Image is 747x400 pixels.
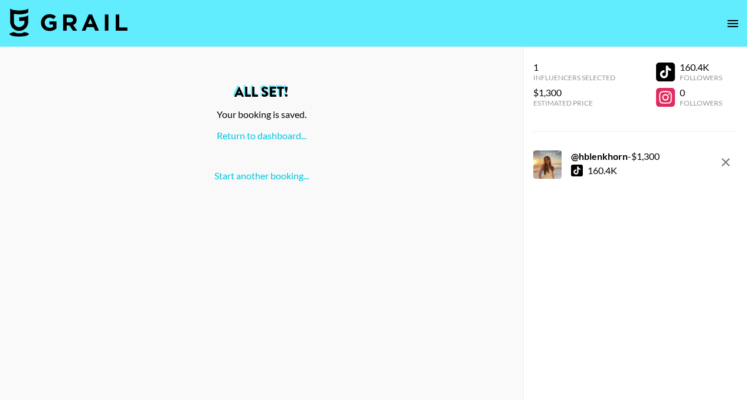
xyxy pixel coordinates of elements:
div: Followers [680,73,722,82]
strong: @ hblenkhorn [571,150,628,162]
div: Estimated Price [533,99,615,107]
div: Followers [680,99,722,107]
a: Start another booking... [214,170,309,181]
div: 0 [680,87,722,99]
div: $1,300 [533,87,615,99]
button: open drawer [721,12,745,35]
a: Return to dashboard... [217,130,306,141]
div: 160.4K [588,165,617,176]
div: - $ 1,300 [571,150,660,162]
div: Your booking is saved. [9,109,514,120]
button: remove [714,150,738,174]
h2: All set! [9,85,514,99]
div: 160.4K [680,61,722,73]
div: Influencers Selected [533,73,615,82]
img: Grail Talent [9,8,128,37]
div: 1 [533,61,615,73]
